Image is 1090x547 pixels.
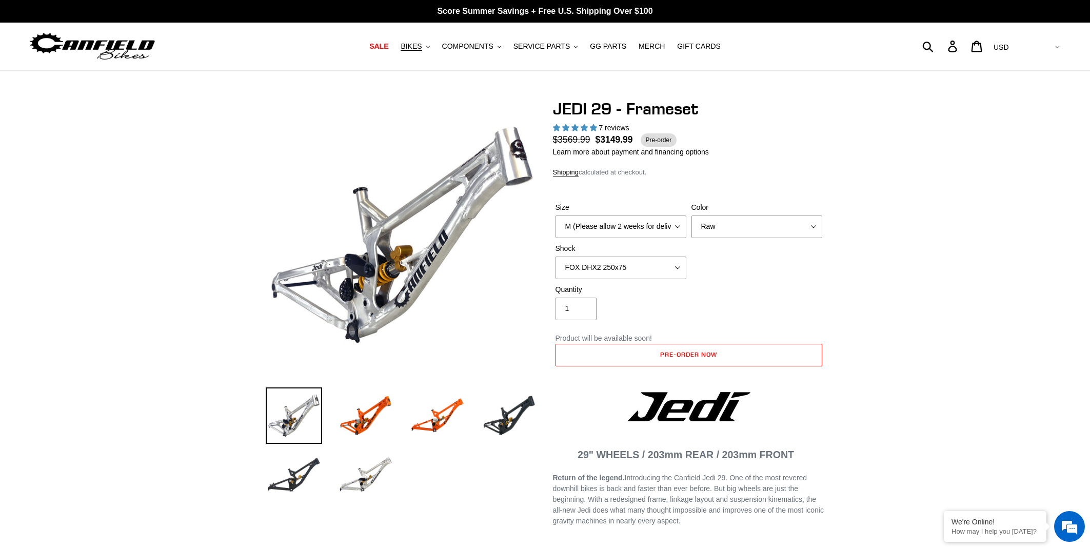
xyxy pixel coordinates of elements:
b: Return of the legend. [553,474,625,482]
a: GG PARTS [585,40,631,53]
button: SERVICE PARTS [508,40,583,53]
a: SALE [364,40,393,53]
p: Product will be available soon! [556,333,822,344]
a: GIFT CARDS [672,40,726,53]
span: MERCH [639,42,665,51]
div: calculated at checkout. [553,167,825,178]
label: Color [691,202,822,213]
img: Load image into Gallery viewer, JEDI 29 - Frameset [409,387,466,444]
span: Pre-order now [660,350,717,358]
span: GIFT CARDS [677,42,721,51]
button: COMPONENTS [437,40,506,53]
img: Canfield Bikes [28,30,156,63]
span: $3149.99 [596,133,633,146]
label: Shock [556,243,686,254]
img: Load image into Gallery viewer, JEDI 29 - Frameset [338,447,394,503]
span: SERVICE PARTS [513,42,570,51]
span: 7 reviews [599,124,629,132]
label: Quantity [556,284,686,295]
span: Pre-order [641,133,677,147]
img: Load image into Gallery viewer, JEDI 29 - Frameset [481,387,538,444]
button: BIKES [395,40,434,53]
label: Size [556,202,686,213]
img: Load image into Gallery viewer, JEDI 29 - Frameset [266,447,322,503]
input: Search [928,35,954,57]
a: Shipping [553,168,579,177]
img: Load image into Gallery viewer, JEDI 29 - Frameset [266,387,322,444]
h1: JEDI 29 - Frameset [553,99,825,119]
span: GG PARTS [590,42,626,51]
p: How may I help you today? [952,528,1039,535]
img: Load image into Gallery viewer, JEDI 29 - Frameset [338,387,394,444]
span: 5.00 stars [553,124,599,132]
span: BIKES [401,42,422,51]
a: Learn more about payment and financing options [553,148,709,156]
span: SALE [369,42,388,51]
span: $3569.99 [553,133,596,146]
button: Add to cart [556,344,822,366]
a: MERCH [633,40,670,53]
span: 29" WHEELS / 203mm REAR / 203mm FRONT [578,449,794,460]
span: COMPONENTS [442,42,493,51]
div: We're Online! [952,518,1039,526]
span: Introducing the Canfield Jedi 29. One of the most revered downhill bikes is back and faster than ... [553,474,824,525]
